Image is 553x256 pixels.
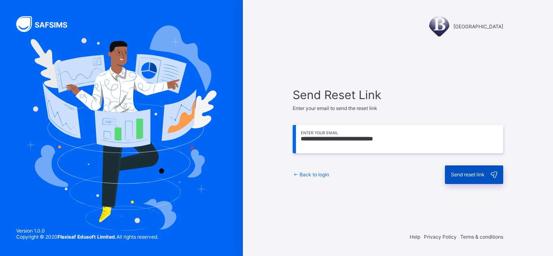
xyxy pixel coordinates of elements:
[16,16,77,32] img: SAFSIMS Logo
[26,25,217,230] img: Hero Image
[16,228,158,234] span: Version 1.0.0
[453,23,503,30] span: [GEOGRAPHIC_DATA]
[16,234,158,240] span: Copyright © 2020 All rights reserved.
[460,234,503,240] span: Terms & conditions
[300,171,329,178] span: Back to login
[293,88,503,102] span: Send Reset Link
[293,171,329,178] a: Back to login
[57,234,117,240] strong: Flexisaf Edusoft Limited.
[410,234,420,240] span: Help
[451,171,485,178] span: Send reset link
[429,16,449,36] img: BRIDGE HOUSE COLLEGE
[424,234,457,240] span: Privacy Policy
[293,105,377,111] span: Enter your email to send the reset link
